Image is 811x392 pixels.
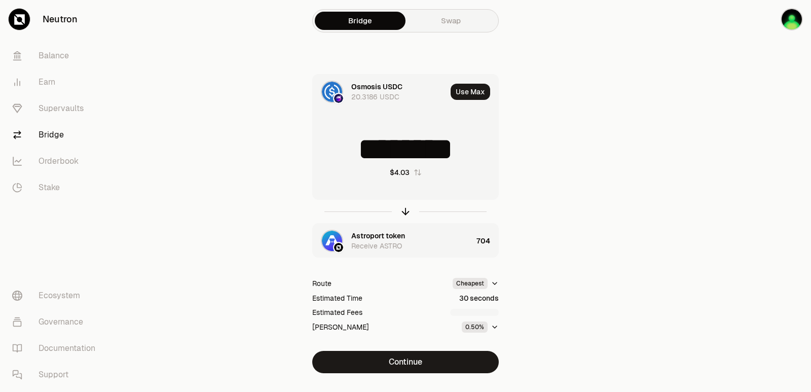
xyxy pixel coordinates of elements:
[351,82,402,92] div: Osmosis USDC
[459,293,499,303] div: 30 seconds
[4,69,109,95] a: Earn
[453,278,488,289] div: Cheapest
[781,8,803,30] img: sandy mercy
[312,293,362,303] div: Estimated Time
[462,322,499,333] button: 0.50%
[451,84,490,100] button: Use Max
[313,75,447,109] div: USDC LogoOsmosis LogoOsmosis USDC20.3186 USDC
[312,278,331,289] div: Route
[4,174,109,201] a: Stake
[312,322,369,332] div: [PERSON_NAME]
[476,224,498,258] div: 704
[322,82,342,102] img: USDC Logo
[351,231,405,241] div: Astroport token
[334,243,343,252] img: Neutron Logo
[390,167,410,177] div: $4.03
[4,309,109,335] a: Governance
[334,94,343,103] img: Osmosis Logo
[390,167,422,177] button: $4.03
[313,224,498,258] button: ASTRO LogoNeutron LogoAstroport tokenReceive ASTRO704
[312,307,362,317] div: Estimated Fees
[4,43,109,69] a: Balance
[312,351,499,373] button: Continue
[462,322,488,333] div: 0.50%
[313,224,472,258] div: ASTRO LogoNeutron LogoAstroport tokenReceive ASTRO
[322,231,342,251] img: ASTRO Logo
[405,12,496,30] a: Swap
[4,122,109,148] a: Bridge
[4,362,109,388] a: Support
[315,12,405,30] a: Bridge
[453,278,499,289] button: Cheapest
[4,148,109,174] a: Orderbook
[351,92,399,102] div: 20.3186 USDC
[4,282,109,309] a: Ecosystem
[351,241,402,251] div: Receive ASTRO
[4,95,109,122] a: Supervaults
[4,335,109,362] a: Documentation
